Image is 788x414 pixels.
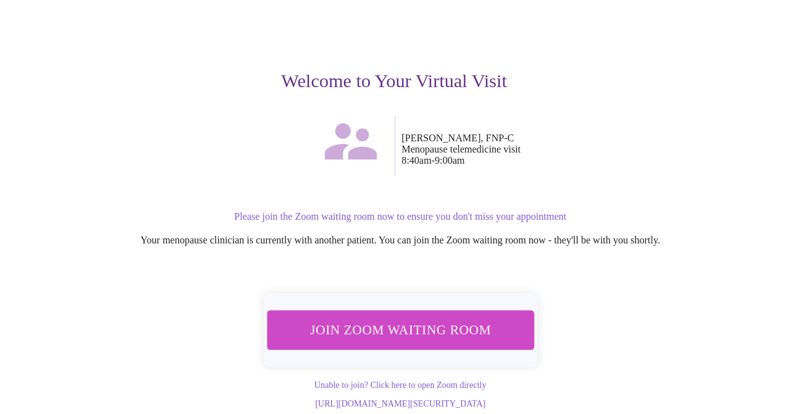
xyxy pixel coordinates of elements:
p: [PERSON_NAME], FNP-C Menopause telemedicine visit 8:40am - 9:00am [402,133,769,166]
button: Join Zoom Waiting Room [267,310,534,349]
a: Unable to join? Click here to open Zoom directly [314,380,486,390]
p: Your menopause clinician is currently with another patient. You can join the Zoom waiting room no... [32,235,768,246]
h3: Welcome to Your Virtual Visit [20,70,768,92]
span: Join Zoom Waiting Room [283,318,517,341]
a: [URL][DOMAIN_NAME][SECURITY_DATA] [315,399,485,408]
p: Please join the Zoom waiting room now to ensure you don't miss your appointment [32,211,768,222]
